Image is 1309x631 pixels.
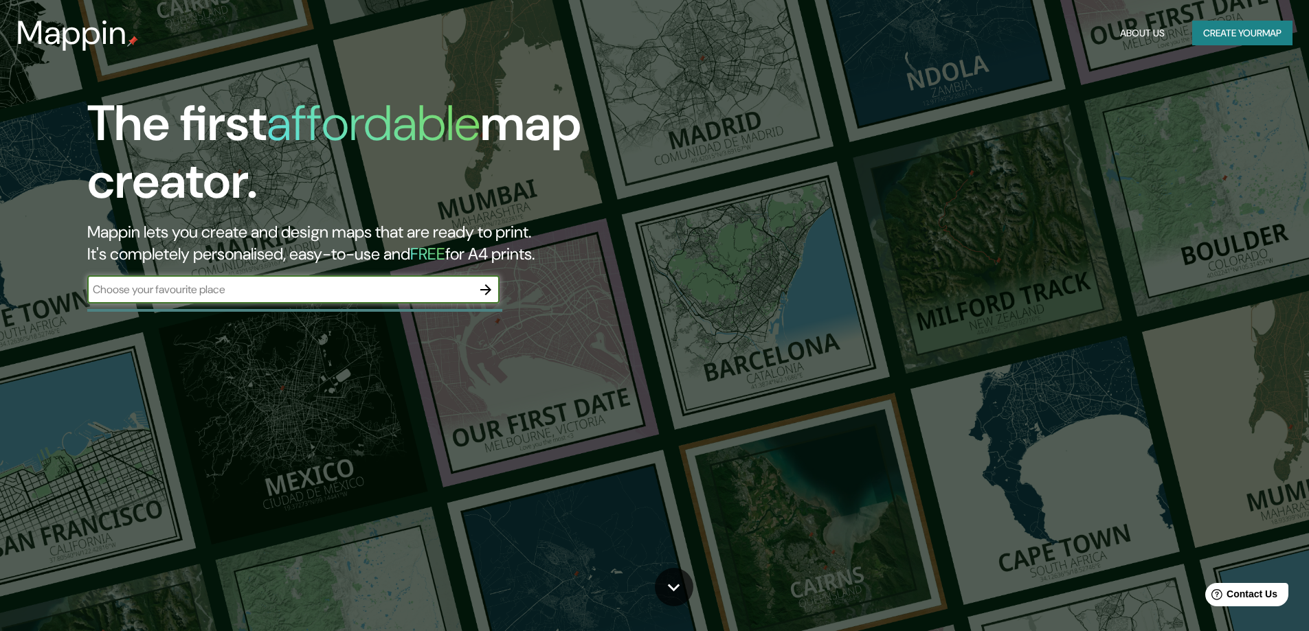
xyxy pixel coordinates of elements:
h2: Mappin lets you create and design maps that are ready to print. It's completely personalised, eas... [87,221,742,265]
h1: The first map creator. [87,95,742,221]
img: mappin-pin [127,36,138,47]
button: About Us [1115,21,1170,46]
input: Choose your favourite place [87,282,472,297]
button: Create yourmap [1192,21,1293,46]
h1: affordable [267,91,480,155]
iframe: Help widget launcher [1187,577,1294,616]
h5: FREE [410,243,445,264]
h3: Mappin [16,14,127,52]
